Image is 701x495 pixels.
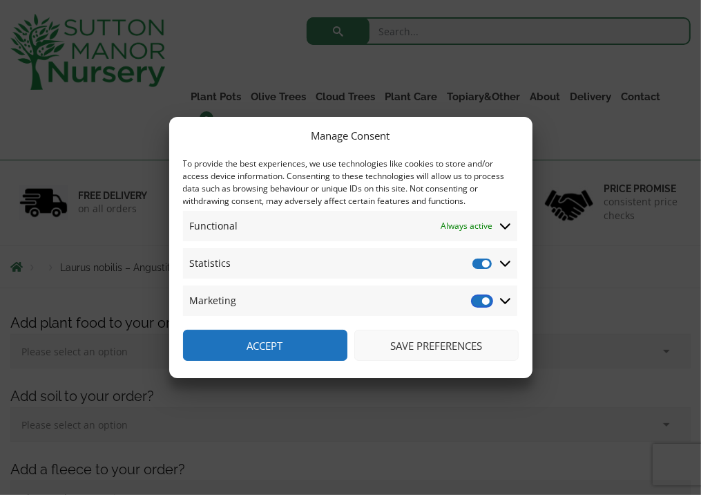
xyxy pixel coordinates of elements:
button: Save preferences [354,330,519,361]
div: To provide the best experiences, we use technologies like cookies to store and/or access device i... [183,158,517,207]
button: Accept [183,330,347,361]
summary: Functional Always active [183,211,517,241]
summary: Statistics [183,248,517,279]
span: Functional [190,218,238,234]
span: Statistics [190,255,231,272]
span: Marketing [190,292,237,309]
summary: Marketing [183,286,517,316]
div: Manage Consent [311,127,390,144]
span: Always active [441,218,493,234]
